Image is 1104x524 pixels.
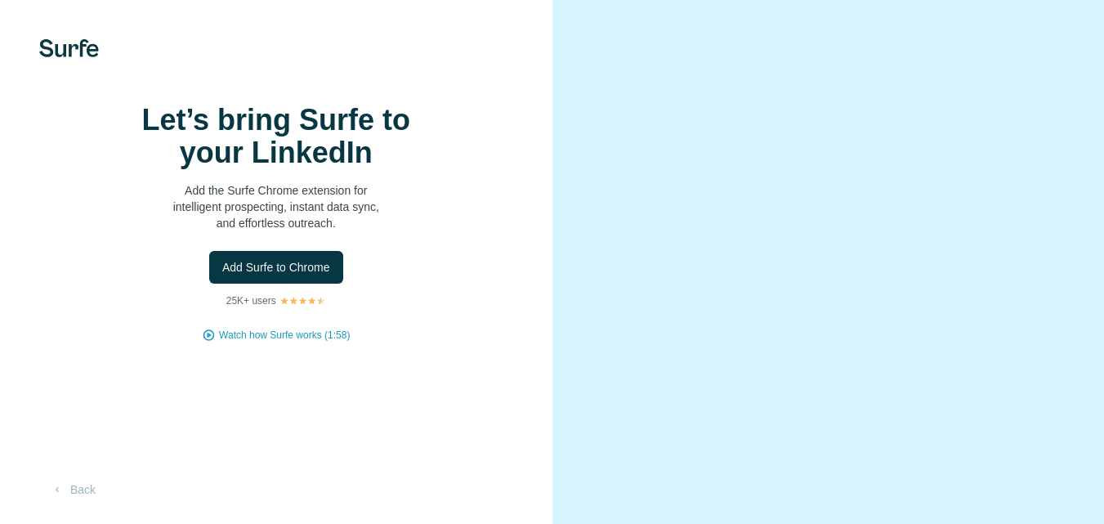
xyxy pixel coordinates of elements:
[113,182,440,231] p: Add the Surfe Chrome extension for intelligent prospecting, instant data sync, and effortless out...
[219,328,350,343] button: Watch how Surfe works (1:58)
[39,39,99,57] img: Surfe's logo
[209,251,343,284] button: Add Surfe to Chrome
[279,296,326,306] img: Rating Stars
[39,475,107,504] button: Back
[222,259,330,275] span: Add Surfe to Chrome
[113,104,440,169] h1: Let’s bring Surfe to your LinkedIn
[226,293,276,308] p: 25K+ users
